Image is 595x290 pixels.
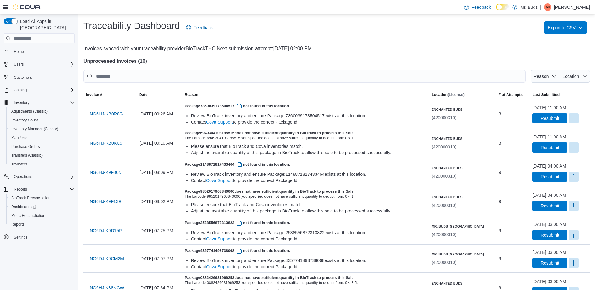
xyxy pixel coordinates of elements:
span: ING6HJ-KB0KC9 [88,140,122,146]
button: Purchase Orders [6,142,77,151]
span: Last Submitted [532,92,560,97]
span: Resubmit [541,174,559,180]
a: Purchase Orders [9,143,42,150]
h6: Mr. Buds [GEOGRAPHIC_DATA] [432,224,484,229]
h5: Package not found in this location. [185,161,427,169]
button: Date [137,90,182,100]
span: ING6DJ-K9D15P [88,228,122,234]
a: Customers [11,74,35,81]
a: Reports [9,221,27,228]
a: Settings [11,234,30,241]
button: Home [1,47,77,56]
span: 4357741493738068 [200,249,243,253]
button: Reports [11,185,29,193]
a: Cova Support [206,264,233,269]
p: | [540,3,541,11]
a: Inventory Count [9,116,40,124]
h6: Mr. Buds [GEOGRAPHIC_DATA] [432,252,484,257]
span: Purchase Orders [9,143,75,150]
button: Adjustments (Classic) [6,107,77,116]
span: MI [545,3,550,11]
span: Customers [11,73,75,81]
div: Review BioTrack inventory and ensure Package: 1148871817433464 exists at this location. [191,171,427,177]
span: Operations [14,174,32,179]
span: 1148871817433464 [200,162,243,167]
button: Users [1,60,77,69]
a: Dashboards [6,202,77,211]
span: Users [11,61,75,68]
span: Dashboards [9,203,75,211]
div: Review BioTrack inventory and ensure Package: 7360039173504517 exists at this location. [191,113,427,119]
div: [DATE] 03:00 AM [532,278,566,285]
a: Transfers (Classic) [9,152,45,159]
span: Reports [11,222,24,227]
span: Transfers (Classic) [9,152,75,159]
span: Inventory [14,100,29,105]
p: Invoices synced with your traceability provider BioTrackTHC | [DATE] 02:00 PM [83,45,590,52]
button: Transfers (Classic) [6,151,77,160]
div: [DATE] 09:10 AM [137,137,182,149]
span: Users [14,62,24,67]
h5: Package not found in this location. [185,103,427,110]
p: Mr. Buds [520,3,538,11]
button: Transfers [6,160,77,169]
a: Cova Support [206,120,233,125]
span: Manifests [9,134,75,142]
nav: Complex example [4,45,75,258]
button: Resubmit [532,172,567,182]
a: Dashboards [9,203,39,211]
button: Invoice # [83,90,137,100]
a: Home [11,48,26,56]
h1: Traceability Dashboard [83,19,180,32]
span: (420000310) [432,232,456,237]
span: Metrc Reconciliation [9,212,75,219]
span: Reason [534,74,549,79]
span: 3 [499,139,501,147]
a: Metrc Reconciliation [9,212,48,219]
button: Resubmit [532,230,567,240]
span: (420000310) [432,260,456,265]
button: More [569,201,579,211]
span: (420000310) [432,174,456,179]
span: (420000310) [432,203,456,208]
input: Dark Mode [496,4,509,10]
span: Resubmit [541,203,559,209]
a: BioTrack Reconciliation [9,194,53,202]
div: The barcode 0882426631969253 you specified does not have sufficient quantity to deduct from: 0 < ... [185,280,427,285]
span: BioTrack Reconciliation [9,194,75,202]
span: ING6HJ-K9F13R [88,198,122,205]
a: Cova Support [206,178,233,183]
button: Catalog [1,86,77,94]
span: Reports [9,221,75,228]
span: Resubmit [541,144,559,151]
div: Contact to provide the correct Package Id. [191,236,427,242]
h6: Enchanted Buds [432,136,463,141]
span: Resubmit [541,115,559,121]
span: Dashboards [11,204,36,209]
span: (420000310) [432,115,456,120]
span: Inventory Count [9,116,75,124]
button: ING6HJ-KB0KC9 [86,137,125,149]
span: 9 [499,169,501,176]
h5: Package 6949304103195515 does not have sufficient quantity in BioTrack to process this Sale. [185,131,427,136]
button: Location [559,70,590,83]
span: ING6HJ-KB0R8G [88,111,123,117]
a: Feedback [183,21,215,34]
div: The barcode 6949304103195515 you specified does not have sufficient quantity to deduct from: 0 < 1. [185,136,427,141]
button: Resubmit [532,113,567,123]
span: Inventory Manager (Classic) [11,126,58,132]
button: More [569,230,579,240]
span: Manifests [11,135,27,140]
button: Customers [1,72,77,82]
div: Adjust the available quantity of this package in BioTrack to allow this sale to be processed succ... [191,149,427,156]
h6: Enchanted Buds [432,107,463,112]
p: [PERSON_NAME] [554,3,590,11]
div: Review BioTrack inventory and ensure Package: 2538556872313822 exists at this location. [191,229,427,236]
span: # of Attempts [499,92,523,97]
button: Resubmit [532,201,567,211]
button: Manifests [6,133,77,142]
div: [DATE] 08:02 PM [137,195,182,208]
span: Inventory Count [11,118,38,123]
span: Transfers [11,162,27,167]
h5: Package not found in this location. [185,219,427,227]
